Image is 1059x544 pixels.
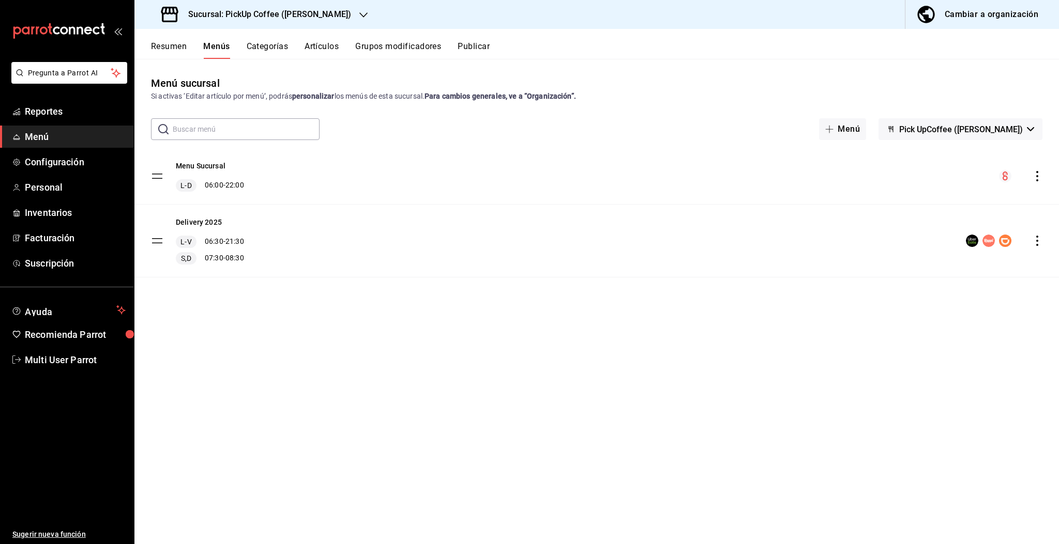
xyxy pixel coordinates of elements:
[292,92,335,100] strong: personalizar
[176,179,244,192] div: 06:00 - 22:00
[180,8,351,21] h3: Sucursal: PickUp Coffee ([PERSON_NAME])
[25,206,126,220] span: Inventarios
[25,180,126,194] span: Personal
[1032,171,1042,181] button: actions
[899,125,1023,134] span: Pick UpCoffee ([PERSON_NAME])
[178,180,193,191] span: L-D
[151,91,1042,102] div: Si activas ‘Editar artículo por menú’, podrás los menús de esta sucursal.
[203,41,230,59] button: Menús
[879,118,1042,140] button: Pick UpCoffee ([PERSON_NAME])
[151,41,1059,59] div: navigation tabs
[25,155,126,169] span: Configuración
[25,353,126,367] span: Multi User Parrot
[7,75,127,86] a: Pregunta a Parrot AI
[151,41,187,59] button: Resumen
[25,256,126,270] span: Suscripción
[28,68,111,79] span: Pregunta a Parrot AI
[11,62,127,84] button: Pregunta a Parrot AI
[178,237,193,247] span: L-V
[176,236,244,248] div: 06:30 - 21:30
[25,231,126,245] span: Facturación
[176,252,244,265] div: 07:30 - 08:30
[12,529,126,540] span: Sugerir nueva función
[425,92,576,100] strong: Para cambios generales, ve a “Organización”.
[819,118,866,140] button: Menú
[247,41,289,59] button: Categorías
[25,328,126,341] span: Recomienda Parrot
[945,7,1038,22] div: Cambiar a organización
[25,304,112,316] span: Ayuda
[1032,236,1042,246] button: actions
[176,161,225,171] button: Menu Sucursal
[114,27,122,35] button: open_drawer_menu
[151,235,163,247] button: drag
[458,41,490,59] button: Publicar
[176,217,222,227] button: Delivery 2025
[179,253,193,263] span: S,D
[305,41,339,59] button: Artículos
[151,170,163,182] button: drag
[173,119,320,139] input: Buscar menú
[151,75,220,91] div: Menú sucursal
[25,130,126,144] span: Menú
[25,104,126,118] span: Reportes
[355,41,441,59] button: Grupos modificadores
[134,148,1059,277] table: menu-maker-table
